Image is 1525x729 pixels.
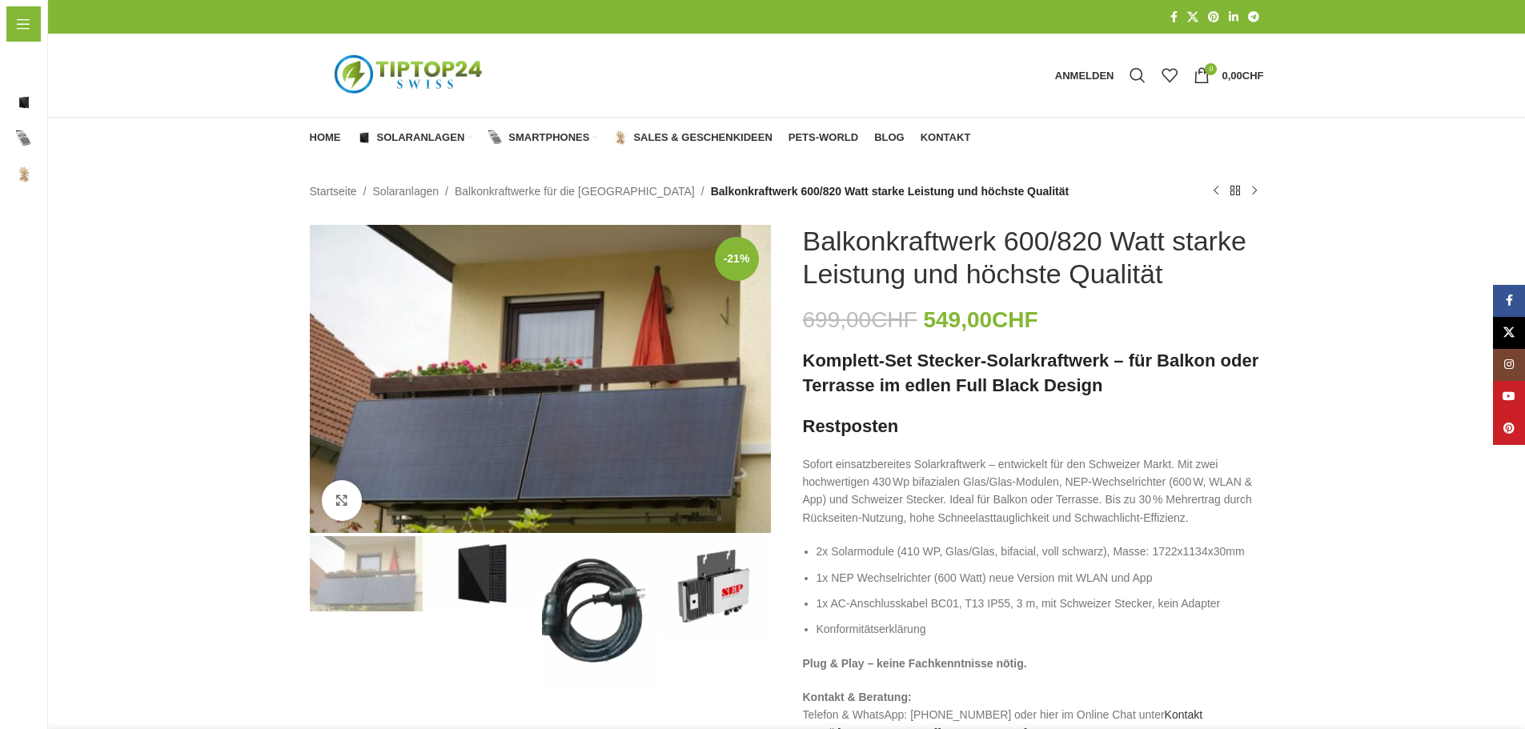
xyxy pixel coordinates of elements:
a: Vorheriges Produkt [1206,182,1226,201]
bdi: 0,00 [1222,70,1263,82]
a: Startseite [310,182,357,200]
img: Balkonkraftwerke für die Schweiz2_XL [310,536,423,611]
a: X Social Link [1493,317,1525,349]
a: Anmelden [1047,59,1122,91]
span: CHF [992,307,1038,332]
span: Balkonkraftwerk 600/820 Watt starke Leistung und höchste Qualität [711,182,1070,200]
li: 2x Solarmodule (410 WP, Glas/Glas, bifacial, voll schwarz), Masse: 1722x1134x30mm [817,543,1264,560]
span: Anmelden [1055,70,1114,81]
strong: Restposten [803,416,899,436]
a: X Social Link [1182,6,1203,28]
img: Nep600 Wechselrichter [658,536,771,637]
span: 0 [1205,63,1217,75]
a: Instagram Social Link [1493,349,1525,381]
a: Facebook Social Link [1493,285,1525,317]
img: Smartphones [16,130,32,146]
a: Pinterest Social Link [1493,413,1525,445]
bdi: 699,00 [803,307,917,332]
a: Smartphones [488,122,597,154]
span: CHF [871,307,917,332]
img: Balkonkraftwerke mit edlem Schwarz Schwarz Design [426,536,539,611]
li: 1x NEP Wechselrichter (600 Watt) neue Version mit WLAN und App [817,569,1264,587]
a: 0 0,00CHF [1186,59,1271,91]
h1: Balkonkraftwerk 600/820 Watt starke Leistung und höchste Qualität [803,225,1264,290]
span: Menü [38,15,68,33]
span: CHF [1242,70,1264,82]
a: Logo der Website [310,68,510,81]
span: Kontakt [16,268,58,297]
bdi: 549,00 [923,307,1037,332]
a: Pets-World [789,122,858,154]
strong: Plug & Play – keine Fachkenntnisse nötig. [803,657,1027,670]
a: Solaranlagen [357,122,473,154]
a: Facebook Social Link [1166,6,1182,28]
div: Hauptnavigation [302,122,979,154]
strong: Kontakt & Beratung: [803,691,912,703]
a: Home [310,122,341,154]
span: Solaranlagen [40,88,110,117]
nav: Breadcrumb [310,182,1070,200]
a: Telegram Social Link [1243,6,1264,28]
p: Sofort einsatzbereites Solarkraftwerk – entwickelt für den Schweizer Markt. Mit zwei hochwertigen... [803,455,1264,527]
img: Balkonkraftwerk 600/820 Watt starke Leistung und höchste Qualität – Bild 3 [542,536,655,687]
span: Blog [874,131,905,144]
span: Kontakt [921,131,971,144]
a: LinkedIn Social Link [1224,6,1243,28]
span: Smartphones [508,131,589,144]
a: Blog [874,122,905,154]
span: -21% [715,237,759,281]
span: Smartphones [40,124,111,153]
img: Solaranlagen [357,130,371,145]
a: Kontakt [1165,708,1202,721]
a: Kontakt [921,122,971,154]
div: Meine Wunschliste [1154,59,1186,91]
span: Pets-World [789,131,858,144]
span: Sales & Geschenkideen [633,131,772,144]
img: Solaranlagen [16,94,32,110]
img: Balkonkraftwerke für die Schweiz2_XL [310,225,771,533]
a: Suche [1122,59,1154,91]
a: Pinterest Social Link [1203,6,1224,28]
img: Sales & Geschenkideen [16,166,32,182]
a: YouTube Social Link [1493,381,1525,413]
span: Home [310,131,341,144]
strong: Komplett-Set Stecker-Solarkraftwerk – für Balkon oder Terrasse im edlen Full Black Design [803,350,1259,395]
span: Sales & Geschenkideen [40,160,167,189]
span: Blog [16,232,41,261]
img: Sales & Geschenkideen [613,130,628,145]
li: 1x AC-Anschlusskabel BC01, T13 IP55, 3 m, mit Schweizer Stecker, kein Adapter [817,595,1264,612]
span: Pets-World [16,196,75,225]
span: Home [16,52,47,81]
img: Smartphones [488,130,503,145]
a: Solaranlagen [373,182,439,200]
a: Nächstes Produkt [1245,182,1264,201]
li: Konformitätserklärung [817,620,1264,638]
a: Sales & Geschenkideen [613,122,772,154]
a: Balkonkraftwerke für die [GEOGRAPHIC_DATA] [455,182,695,200]
span: Solaranlagen [377,131,465,144]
